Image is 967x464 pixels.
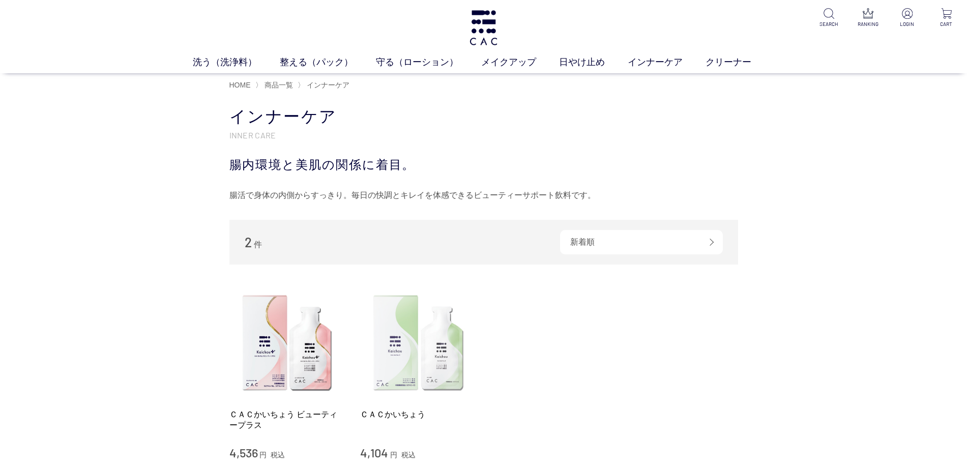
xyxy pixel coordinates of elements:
[390,451,397,459] span: 円
[307,81,349,89] span: インナーケア
[895,8,920,28] a: LOGIN
[816,20,841,28] p: SEARCH
[895,20,920,28] p: LOGIN
[229,81,251,89] a: HOME
[229,187,738,204] div: 腸活で身体の内側からすっきり。毎日の快調とキレイを体感できるビューティーサポート飲料です。
[360,445,388,460] span: 4,104
[856,20,881,28] p: RANKING
[628,55,706,69] a: インナーケア
[229,130,738,140] p: INNER CARE
[254,240,262,249] span: 件
[360,409,476,420] a: ＣＡＣかいちょう
[816,8,841,28] a: SEARCH
[229,409,345,431] a: ＣＡＣかいちょう ビューティープラス
[229,106,738,128] h1: インナーケア
[265,81,293,89] span: 商品一覧
[193,55,280,69] a: 洗う（洗浄料）
[298,80,352,90] li: 〉
[245,234,252,250] span: 2
[468,10,499,45] img: logo
[305,81,349,89] a: インナーケア
[255,80,296,90] li: 〉
[259,451,267,459] span: 円
[401,451,416,459] span: 税込
[706,55,774,69] a: クリーナー
[360,285,476,401] img: ＣＡＣかいちょう
[560,230,723,254] div: 新着順
[229,156,738,174] div: 腸内環境と美肌の関係に着目。
[934,8,959,28] a: CART
[376,55,481,69] a: 守る（ローション）
[856,8,881,28] a: RANKING
[229,285,345,401] img: ＣＡＣかいちょう ビューティープラス
[280,55,376,69] a: 整える（パック）
[481,55,559,69] a: メイクアップ
[271,451,285,459] span: 税込
[262,81,293,89] a: 商品一覧
[934,20,959,28] p: CART
[559,55,628,69] a: 日やけ止め
[229,445,258,460] span: 4,536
